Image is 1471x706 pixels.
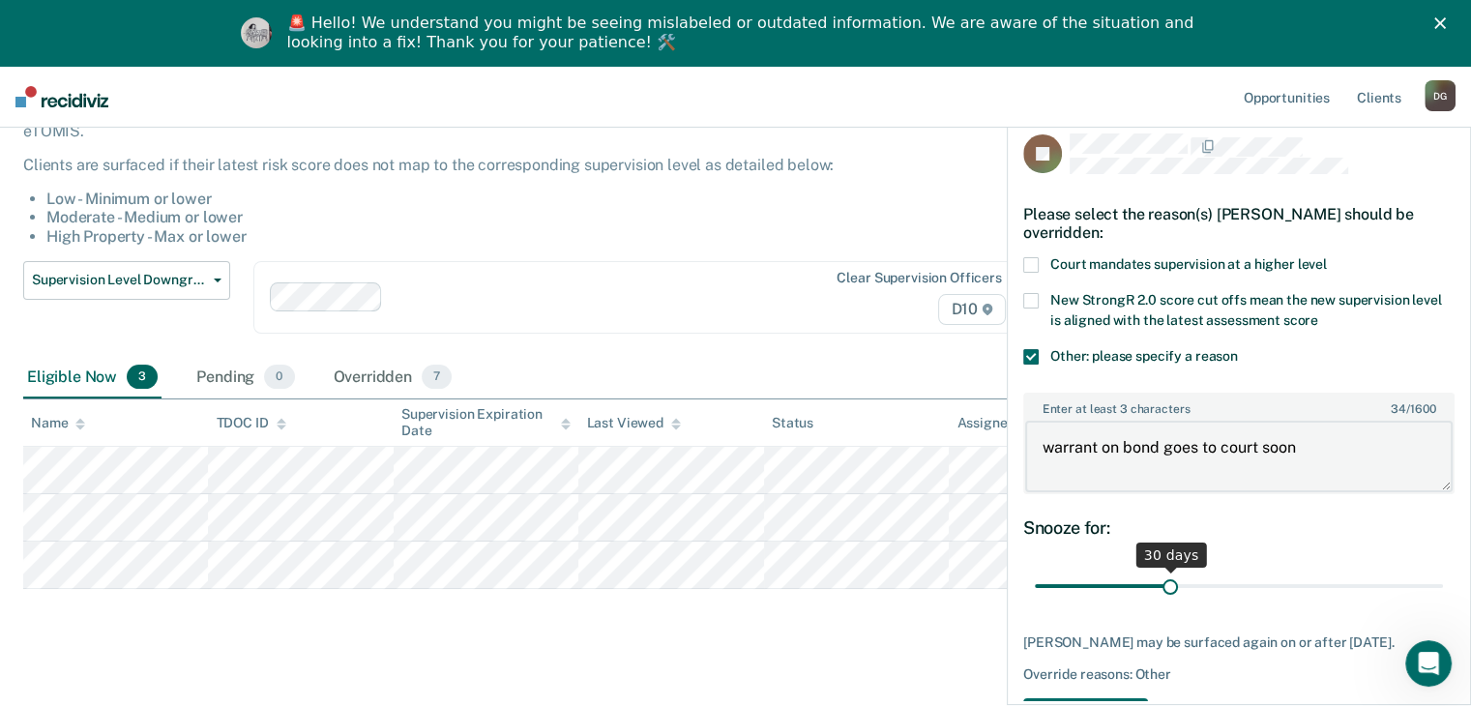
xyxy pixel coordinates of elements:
img: Recidiviz [15,86,108,107]
span: 0 [264,365,294,390]
div: 30 days [1136,543,1207,568]
div: Eligible Now [23,357,162,399]
span: Other: please specify a reason [1050,348,1238,364]
div: [PERSON_NAME] may be surfaced again on or after [DATE]. [1023,634,1455,651]
div: Override reasons: Other [1023,666,1455,683]
p: Clients are surfaced if their latest risk score does not map to the corresponding supervision lev... [23,156,1127,174]
li: High Property - Max or lower [46,227,1127,246]
div: Pending [192,357,298,399]
div: Overridden [330,357,456,399]
div: Last Viewed [586,415,680,431]
img: Profile image for Kim [241,17,272,48]
div: Clear supervision officers [837,270,1001,286]
span: 7 [422,365,452,390]
div: Assigned to [956,415,1047,431]
div: Please select the reason(s) [PERSON_NAME] should be overridden: [1023,190,1455,257]
span: New StrongR 2.0 score cut offs mean the new supervision level is aligned with the latest assessme... [1050,292,1441,328]
textarea: warrant on bond goes to court soon [1025,421,1453,492]
span: D10 [938,294,1005,325]
span: Court mandates supervision at a higher level [1050,256,1327,272]
div: D G [1425,80,1456,111]
div: TDOC ID [216,415,285,431]
span: 3 [127,365,158,390]
span: 34 [1391,402,1406,416]
a: Opportunities [1240,66,1334,128]
li: Moderate - Medium or lower [46,208,1127,226]
iframe: Intercom live chat [1405,640,1452,687]
div: 🚨 Hello! We understand you might be seeing mislabeled or outdated information. We are aware of th... [287,14,1200,52]
div: Status [772,415,813,431]
span: Supervision Level Downgrade [32,272,206,288]
li: Low - Minimum or lower [46,190,1127,208]
label: Enter at least 3 characters [1025,395,1453,416]
div: Supervision Expiration Date [401,406,571,439]
a: Clients [1353,66,1405,128]
div: Close [1434,17,1454,29]
div: Name [31,415,85,431]
span: / 1600 [1391,402,1435,416]
div: Snooze for: [1023,517,1455,539]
